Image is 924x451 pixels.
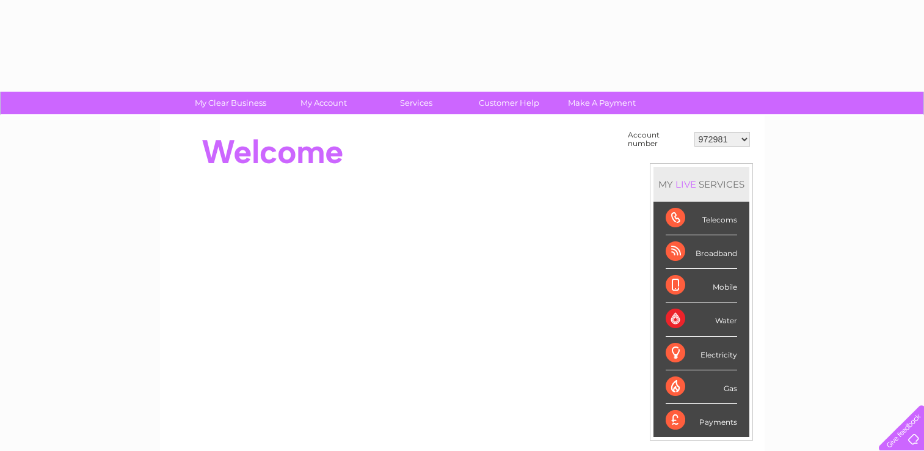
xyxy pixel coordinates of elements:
[273,92,374,114] a: My Account
[653,167,749,202] div: MY SERVICES
[366,92,467,114] a: Services
[666,235,737,269] div: Broadband
[666,302,737,336] div: Water
[551,92,652,114] a: Make A Payment
[625,128,691,151] td: Account number
[180,92,281,114] a: My Clear Business
[666,337,737,370] div: Electricity
[666,404,737,437] div: Payments
[666,202,737,235] div: Telecoms
[459,92,559,114] a: Customer Help
[666,370,737,404] div: Gas
[673,178,699,190] div: LIVE
[666,269,737,302] div: Mobile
